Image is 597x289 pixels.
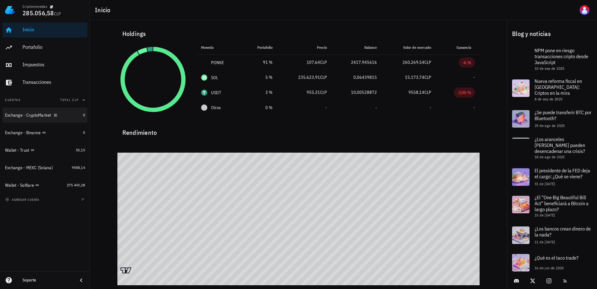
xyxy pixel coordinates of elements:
[473,74,475,80] span: -
[117,24,480,44] div: Holdings
[535,167,590,180] span: El presidente de la FED deja el cargo: ¿Qué se viene?
[54,11,61,17] span: CLP
[507,133,597,163] a: ¿Los aranceles [PERSON_NAME] pueden desencadenar una crisis? 18 de ago de 2025
[22,4,47,9] div: Criptomonedas
[535,109,591,121] span: ¿Se puede transferir BTC por Bluetooth?
[535,123,565,128] span: 29 de ago de 2025
[247,74,273,81] div: 5 %
[507,163,597,191] a: El presidente de la FED deja el cargo: ¿Qué se viene? 31 de [DATE]
[2,178,87,193] a: Wallet - Solflare 275.443,28
[60,98,79,102] span: Total CLP
[507,191,597,221] a: ¿El “One Big Beautiful Bill Act” beneficiará a Bitcoin a largo plazo? 15 de [DATE]
[535,194,589,212] span: ¿El “One Big Beautiful Bill Act” beneficiará a Bitcoin a largo plazo?
[337,59,377,66] div: 2417,945616
[72,165,85,170] span: 9558,14
[456,45,475,50] span: Ganancia
[201,59,207,66] div: PONKE-icon
[382,40,436,55] th: Valor de mercado
[535,78,582,96] span: Nueva reforma fiscal en [GEOGRAPHIC_DATA]: Criptos en la mira
[402,59,424,65] span: 260.269,54
[507,24,597,44] div: Blog y noticias
[298,74,320,80] span: 235.623,91
[462,59,471,66] div: -6 %
[535,66,565,71] span: 10 de sep de 2025
[201,89,207,96] div: USDT-icon
[5,165,53,170] div: Exchange - MEXC (Solana)
[535,181,555,186] span: 31 de [DATE]
[4,196,42,203] button: agregar cuenta
[7,198,39,202] span: agregar cuenta
[430,105,431,110] span: -
[320,74,327,80] span: CLP
[2,143,87,158] a: Wallet - Trust 55,15
[320,89,327,95] span: CLP
[5,113,51,118] div: Exchange - CryptoMarket
[22,62,85,68] div: Impuestos
[76,148,85,152] span: 55,15
[2,58,87,73] a: Impuestos
[375,105,377,110] span: -
[22,44,85,50] div: Portafolio
[22,278,72,283] div: Soporte
[247,104,273,111] div: 0 %
[535,136,585,154] span: ¿Los aranceles [PERSON_NAME] pueden desencadenar una crisis?
[2,23,87,38] a: Inicio
[5,5,15,15] img: LedgiFi
[507,249,597,276] a: ¿Qué es el taco trade? 16 de jun de 2025
[22,9,54,17] span: 285.056,58
[5,148,29,153] div: Wallet - Trust
[457,89,471,96] div: -100 %
[5,130,41,135] div: Exchange - Binance
[2,75,87,90] a: Transacciones
[22,79,85,85] div: Transacciones
[535,266,564,270] span: 16 de jun de 2025
[535,213,555,217] span: 15 de [DATE]
[507,105,597,133] a: ¿Se puede transferir BTC por Bluetooth? 29 de ago de 2025
[405,74,424,80] span: 15.173,74
[2,160,87,175] a: Exchange - MEXC (Solana) 9558,14
[201,74,207,81] div: SOL-icon
[2,108,87,123] a: Exchange - CryptoMarket 0
[307,89,320,95] span: 955,31
[535,155,565,159] span: 18 de ago de 2025
[473,105,475,110] span: -
[83,113,85,117] span: 0
[121,267,131,273] a: Charting by TradingView
[580,5,590,15] div: avatar
[307,59,320,65] span: 107,64
[424,74,431,80] span: CLP
[507,74,597,105] a: Nueva reforma fiscal en [GEOGRAPHIC_DATA]: Criptos en la mira 8 de sep de 2025
[535,240,555,244] span: 11 de [DATE]
[507,221,597,249] a: ¿Los bancos crean dinero de la nada? 11 de [DATE]
[278,40,332,55] th: Precio
[211,104,221,111] span: Otros
[325,105,327,110] span: -
[196,40,243,55] th: Moneda
[83,130,85,135] span: 0
[95,5,113,15] h1: Inicio
[332,40,382,55] th: Balance
[535,255,579,261] span: ¿Qué es el taco trade?
[535,226,591,238] span: ¿Los bancos crean dinero de la nada?
[22,27,85,33] div: Inicio
[320,59,327,65] span: CLP
[2,40,87,55] a: Portafolio
[2,93,87,108] button: CuentasTotal CLP
[211,74,218,81] div: SOL
[507,44,597,74] a: NPM pone en riesgo transacciones cripto desde JavaScript 10 de sep de 2025
[211,59,224,66] div: PONKE
[247,89,273,96] div: 3 %
[535,47,588,65] span: NPM pone en riesgo transacciones cripto desde JavaScript
[67,183,85,187] span: 275.443,28
[5,183,34,188] div: Wallet - Solflare
[242,40,278,55] th: Portafolio
[424,59,431,65] span: CLP
[2,125,87,140] a: Exchange - Binance 0
[247,59,273,66] div: 91 %
[337,74,377,81] div: 0,06439815
[535,97,562,101] span: 8 de sep de 2025
[337,89,377,96] div: 10,00528872
[211,89,221,96] div: USDT
[424,89,431,95] span: CLP
[408,89,424,95] span: 9558,14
